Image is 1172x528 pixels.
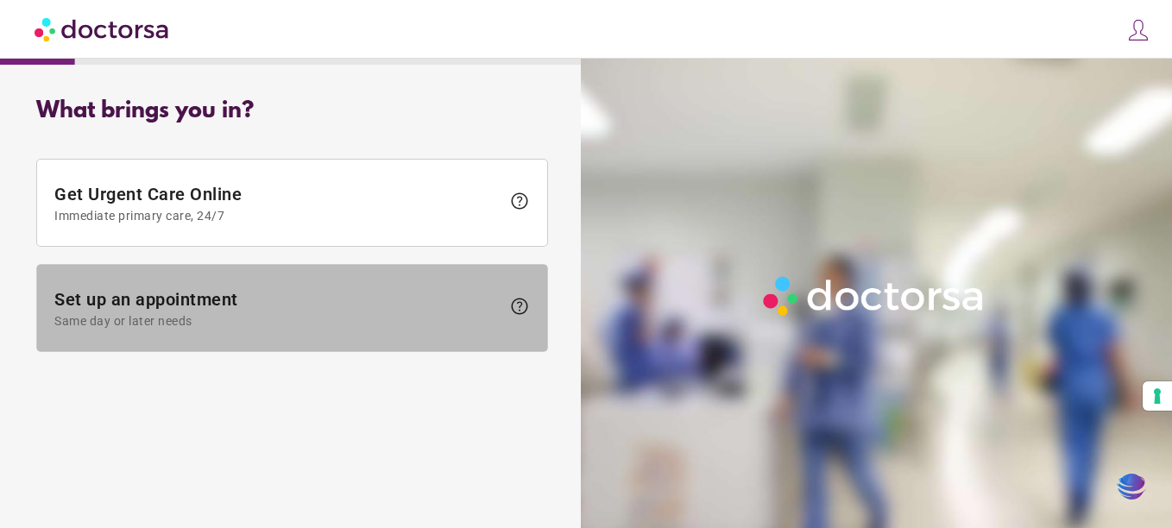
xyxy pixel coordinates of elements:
[36,98,548,124] div: What brings you in?
[757,270,992,323] img: Logo-Doctorsa-trans-White-partial-flat.png
[509,296,530,317] span: help
[1126,18,1150,42] img: icons8-customer-100.png
[1117,470,1146,502] img: svg+xml;base64,PHN2ZyB3aWR0aD0iMzQiIGhlaWdodD0iMzQiIHZpZXdCb3g9IjAgMCAzNCAzNCIgZmlsbD0ibm9uZSIgeG...
[509,191,530,211] span: help
[54,289,501,328] span: Set up an appointment
[54,209,501,223] span: Immediate primary care, 24/7
[1143,381,1172,411] button: Your consent preferences for tracking technologies
[54,184,501,223] span: Get Urgent Care Online
[54,314,501,328] span: Same day or later needs
[35,9,171,48] img: Doctorsa.com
